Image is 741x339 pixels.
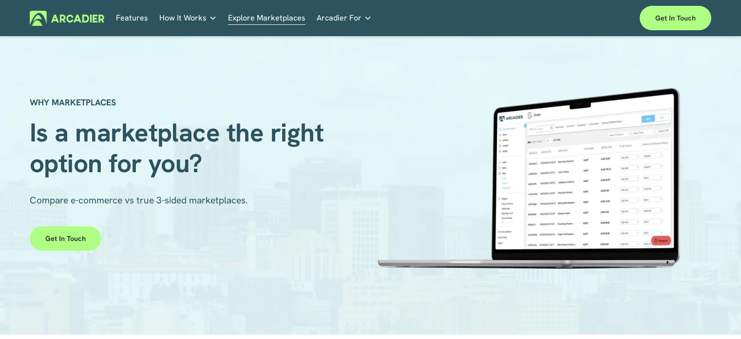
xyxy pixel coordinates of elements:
span: Compare e-commerce vs true 3-sided marketplaces. [30,194,248,206]
a: folder dropdown [317,11,372,26]
img: Arcadier [30,11,104,26]
a: Get in touch [30,226,101,251]
a: Features [116,11,148,26]
a: Get in touch [640,6,711,30]
span: How It Works [159,11,207,25]
a: folder dropdown [159,11,217,26]
strong: WHY MARKETPLACES [30,97,116,108]
span: Is a marketplace the right option for you? [30,116,330,179]
span: Arcadier For [317,11,361,25]
a: Explore Marketplaces [228,11,305,26]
